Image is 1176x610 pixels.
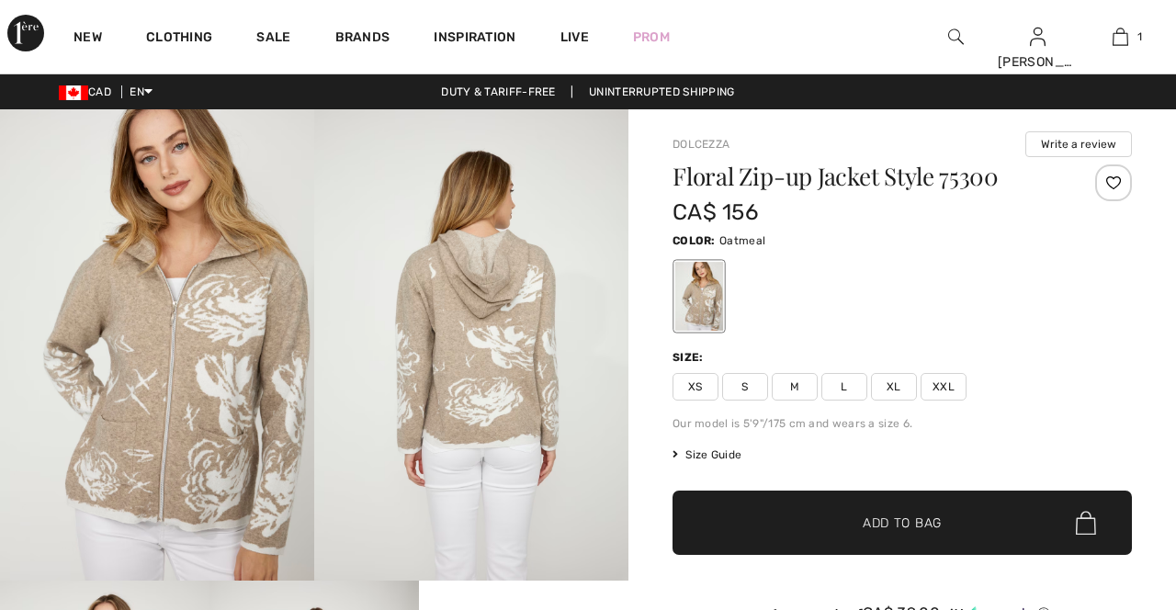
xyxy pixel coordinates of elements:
[673,349,707,366] div: Size:
[719,234,765,247] span: Oatmeal
[73,29,102,49] a: New
[871,373,917,401] span: XL
[130,85,153,98] span: EN
[1030,28,1046,45] a: Sign In
[1113,26,1128,48] img: My Bag
[1030,26,1046,48] img: My Info
[722,373,768,401] span: S
[921,373,967,401] span: XXL
[59,85,88,100] img: Canadian Dollar
[560,28,589,47] a: Live
[1080,26,1160,48] a: 1
[59,85,119,98] span: CAD
[673,199,758,225] span: CA$ 156
[335,29,390,49] a: Brands
[7,15,44,51] img: 1ère Avenue
[146,29,212,49] a: Clothing
[434,29,515,49] span: Inspiration
[633,28,670,47] a: Prom
[673,138,729,151] a: Dolcezza
[863,514,942,533] span: Add to Bag
[1076,511,1096,535] img: Bag.svg
[1137,28,1142,45] span: 1
[673,373,718,401] span: XS
[998,52,1079,72] div: [PERSON_NAME]
[948,26,964,48] img: search the website
[772,373,818,401] span: M
[673,164,1056,188] h1: Floral Zip-up Jacket Style 75300
[673,446,741,463] span: Size Guide
[673,491,1132,555] button: Add to Bag
[675,262,723,331] div: Oatmeal
[314,109,628,581] img: Floral Zip-Up Jacket Style 75300. 2
[673,415,1132,432] div: Our model is 5'9"/175 cm and wears a size 6.
[821,373,867,401] span: L
[256,29,290,49] a: Sale
[1025,131,1132,157] button: Write a review
[673,234,716,247] span: Color:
